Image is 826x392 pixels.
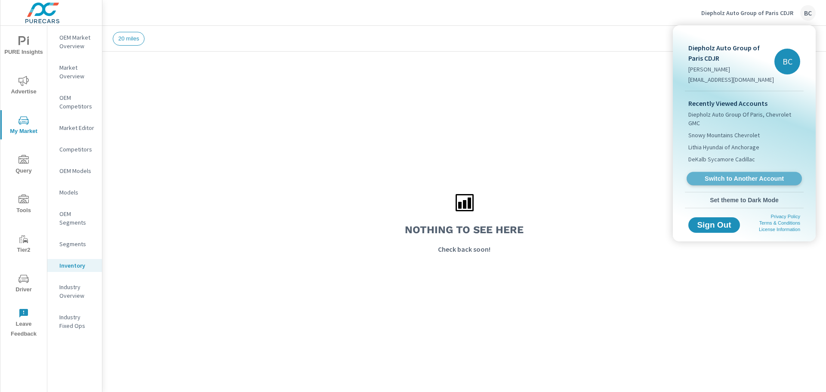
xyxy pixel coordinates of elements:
[771,214,800,219] a: Privacy Policy
[688,155,755,164] span: DeKalb Sycamore Cadillac
[759,227,800,232] a: License Information
[688,196,800,204] span: Set theme to Dark Mode
[688,131,760,139] span: Snowy Mountains Chevrolet
[691,175,797,183] span: Switch to Another Account
[688,65,774,74] p: [PERSON_NAME]
[688,98,800,108] p: Recently Viewed Accounts
[688,143,759,151] span: Lithia Hyundai of Anchorage
[688,43,774,63] p: Diepholz Auto Group of Paris CDJR
[695,221,733,229] span: Sign Out
[759,220,800,225] a: Terms & Conditions
[688,217,740,233] button: Sign Out
[688,110,800,127] span: Diepholz Auto Group Of Paris, Chevrolet GMC
[688,75,774,84] p: [EMAIL_ADDRESS][DOMAIN_NAME]
[774,49,800,74] div: BC
[685,192,804,208] button: Set theme to Dark Mode
[687,172,802,185] a: Switch to Another Account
